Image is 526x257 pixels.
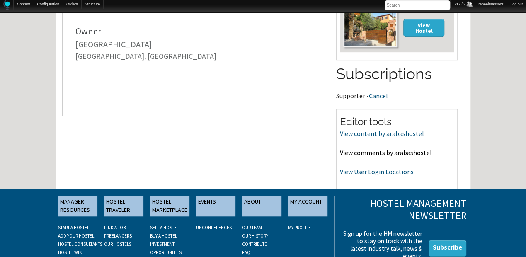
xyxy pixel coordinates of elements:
[340,148,432,157] a: View comments by arabashostel
[75,27,317,36] div: Owner
[288,196,327,216] a: MY ACCOUNT
[336,63,458,85] h2: Subscriptions
[336,63,458,99] section: Supporter -
[75,39,152,49] a: [GEOGRAPHIC_DATA]
[340,129,424,138] a: View content by arabashostel
[242,250,250,255] a: FAQ
[104,225,126,230] a: FIND A JOB
[242,241,267,247] a: CONTRIBUTE
[429,240,466,257] a: Subscribe
[340,115,454,129] h2: Editor tools
[150,233,177,239] a: BUY A HOSTEL
[104,196,143,216] a: HOSTEL TRAVELER
[403,19,445,36] a: View Hostel
[58,233,94,239] a: ADD YOUR HOSTEL
[150,225,179,230] a: SELL A HOSTEL
[3,0,10,10] img: Home
[150,196,189,216] a: HOSTEL MARKETPLACE
[242,196,281,216] a: ABOUT
[242,233,268,239] a: OUR HISTORY
[340,198,466,222] h3: Hostel Management Newsletter
[196,225,232,230] a: UNCONFERENCES
[340,167,414,176] a: View User Login Locations
[58,196,97,216] a: MANAGER RESOURCES
[58,241,102,247] a: HOSTEL CONSULTANTS
[242,225,262,230] a: OUR TEAM
[369,92,388,100] a: Cancel
[150,241,182,255] a: INVESTMENT OPPORTUNITIES
[104,241,131,247] a: OUR HOSTELS
[288,225,311,230] a: My Profile
[58,250,83,255] a: HOSTEL WIKI
[196,196,235,216] a: EVENTS
[75,53,317,60] div: [GEOGRAPHIC_DATA], [GEOGRAPHIC_DATA]
[385,0,450,10] input: Search
[58,225,89,230] a: START A HOSTEL
[104,233,132,239] a: FREELANCERS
